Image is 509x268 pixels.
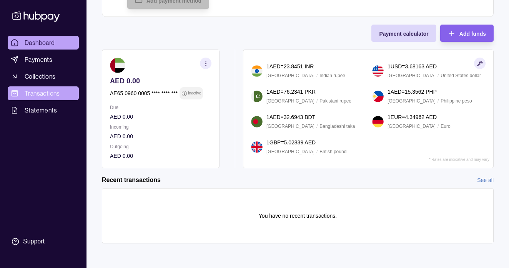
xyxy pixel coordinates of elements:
p: / [316,71,318,80]
h2: Recent transactions [102,176,161,184]
p: / [437,71,439,80]
img: us [372,65,384,77]
p: Bangladeshi taka [319,122,355,131]
p: [GEOGRAPHIC_DATA] [266,97,314,105]
a: Statements [8,103,79,117]
p: [GEOGRAPHIC_DATA] [266,147,314,156]
p: AED 0.00 [110,77,211,85]
span: Dashboard [25,38,55,47]
p: You have no recent transactions. [259,212,337,220]
p: / [316,147,318,156]
p: AED 0.00 [110,112,211,121]
p: Inactive [188,89,201,98]
div: Support [23,237,45,246]
p: Outgoing [110,142,211,151]
p: Euro [441,122,450,131]
p: Philippine peso [441,97,472,105]
a: Payments [8,53,79,66]
p: 1 AED = 76.2341 PKR [266,88,316,96]
p: [GEOGRAPHIC_DATA] [266,122,314,131]
p: * Rates are indicative and may vary [429,157,489,162]
p: Due [110,103,211,112]
span: Payment calculator [379,31,428,37]
p: 1 GBP = 5.02839 AED [266,138,316,147]
span: Payments [25,55,52,64]
a: Collections [8,69,79,83]
p: [GEOGRAPHIC_DATA] [388,97,436,105]
p: [GEOGRAPHIC_DATA] [266,71,314,80]
img: gb [251,141,263,153]
p: 1 USD = 3.68163 AED [388,62,437,71]
a: Transactions [8,86,79,100]
p: / [316,122,318,131]
img: bd [251,116,263,127]
span: Statements [25,106,57,115]
span: Add funds [459,31,486,37]
a: See all [477,176,494,184]
img: ae [110,58,125,73]
p: AED 0.00 [110,152,211,160]
p: British pound [319,147,346,156]
span: Transactions [25,89,60,98]
p: AED 0.00 [110,132,211,141]
p: 1 AED = 32.6943 BDT [266,113,315,121]
p: Indian rupee [319,71,345,80]
p: / [316,97,318,105]
img: de [372,116,384,127]
p: Pakistani rupee [319,97,351,105]
p: [GEOGRAPHIC_DATA] [388,122,436,131]
img: ph [372,91,384,102]
img: in [251,65,263,77]
p: 1 EUR = 4.34962 AED [388,113,437,121]
p: / [437,122,439,131]
button: Payment calculator [371,25,436,42]
p: United States dollar [441,71,481,80]
p: 1 AED = 23.8451 INR [266,62,314,71]
p: 1 AED = 15.3562 PHP [388,88,437,96]
a: Support [8,233,79,250]
img: pk [251,91,263,102]
button: Add funds [440,25,494,42]
span: Collections [25,72,55,81]
a: Dashboard [8,36,79,50]
p: [GEOGRAPHIC_DATA] [388,71,436,80]
p: / [437,97,439,105]
p: Incoming [110,123,211,131]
